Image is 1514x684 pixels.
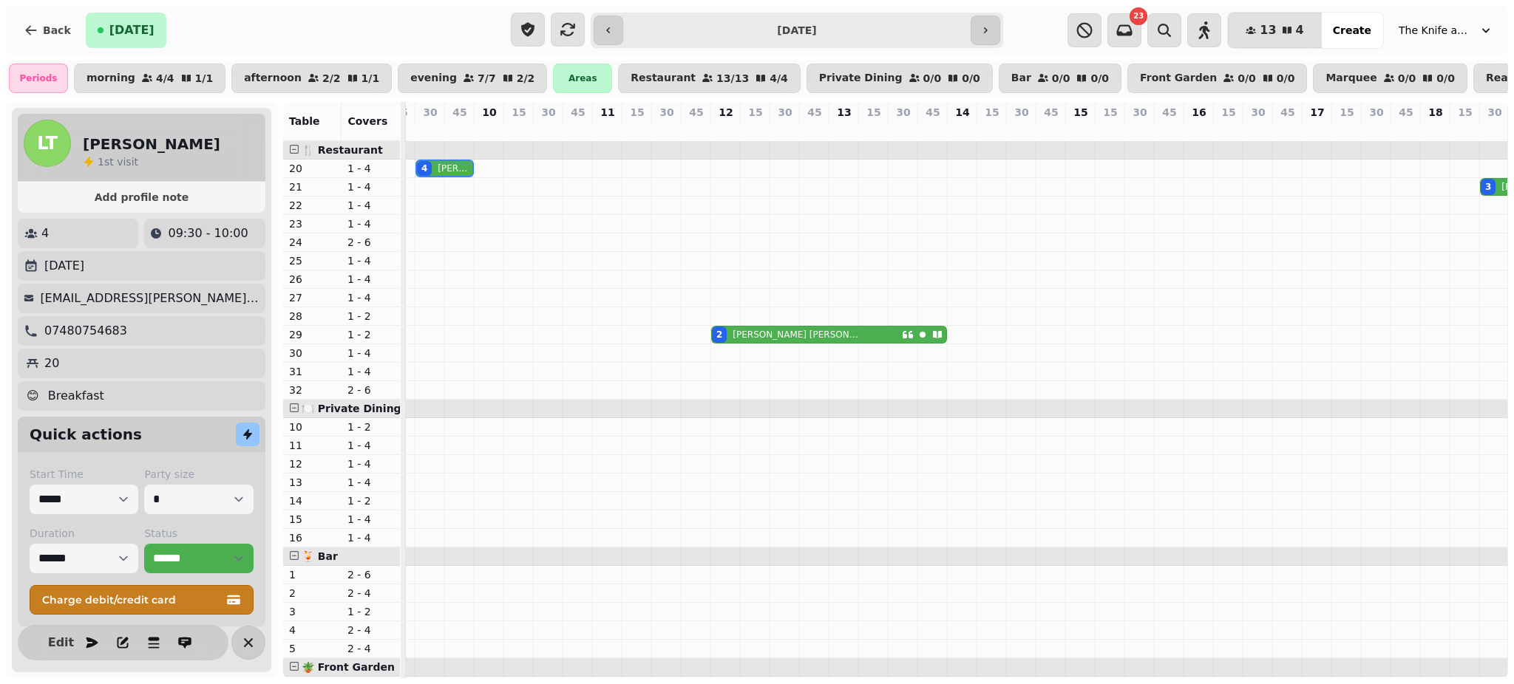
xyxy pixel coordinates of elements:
span: Table [289,115,320,127]
label: Start Time [30,467,138,482]
p: 11 [289,438,336,453]
button: evening7/72/2 [398,64,547,93]
p: 2 [720,123,732,137]
p: 1 - 4 [347,512,394,527]
button: The Knife and [PERSON_NAME] [1390,17,1502,44]
p: 1 - 2 [347,420,394,434]
p: 0 / 0 [1090,73,1109,83]
p: 16 [289,530,336,545]
p: afternoon [244,72,302,84]
p: 30 [423,105,437,120]
span: Add profile note [35,192,248,202]
div: 4 [421,163,427,174]
p: Front Garden [1140,72,1217,84]
p: 4 [41,225,49,242]
p: 15 [1340,105,1354,120]
span: 🍴 Restaurant [302,144,383,156]
p: 15 [866,105,880,120]
p: 2 / 2 [322,73,341,83]
p: 3 [289,604,336,619]
p: 0 [602,123,614,137]
span: Charge debit/credit card [42,595,223,605]
p: 1 - 4 [347,364,394,379]
p: 30 [1251,105,1265,120]
button: Bar0/00/0 [999,64,1121,93]
p: 2 - 6 [347,235,394,250]
p: 15 [1073,105,1087,120]
p: 0 [750,123,761,137]
p: 30 [659,105,673,120]
p: 45 [1044,105,1058,120]
p: 0 / 0 [1052,73,1070,83]
p: 2 - 6 [347,567,394,582]
button: Restaurant13/134/4 [618,64,800,93]
p: 0 [779,123,791,137]
p: evening [410,72,457,84]
p: 1 - 2 [347,604,394,619]
p: 1 - 4 [347,216,394,231]
p: 30 [896,105,910,120]
button: afternoon2/21/1 [231,64,392,93]
p: 0 [1459,123,1471,137]
label: Duration [30,526,138,541]
p: 0 [1134,123,1146,137]
p: 0 [513,123,525,137]
span: 23 [1133,13,1144,20]
p: 15 [1103,105,1117,120]
button: Marquee0/00/0 [1313,64,1467,93]
span: Create [1333,25,1371,35]
p: 27 [289,290,336,305]
span: 13 [1260,24,1276,36]
span: 1 [98,156,104,168]
p: visit [98,154,138,169]
p: 1 - 4 [347,161,394,176]
p: Bar [1011,72,1031,84]
p: 0 [1371,123,1382,137]
span: Back [43,25,71,35]
p: 1 - 4 [347,346,394,360]
p: 4 / 4 [156,73,174,83]
p: 0 [1282,123,1294,137]
p: 0 [1430,123,1442,137]
p: 11 [600,105,614,120]
p: 32 [289,383,336,397]
p: 0 [543,123,554,137]
p: 23 [289,216,336,231]
p: 2 [289,586,336,601]
p: 30 [1487,105,1501,120]
p: 15 [512,105,526,120]
p: 0 / 0 [923,73,942,83]
p: [PERSON_NAME] [PERSON_NAME] [733,329,860,341]
label: Status [144,526,253,541]
p: 15 [748,105,762,120]
p: 13 [837,105,851,120]
p: 24 [289,235,336,250]
p: 0 [1223,123,1235,137]
p: 31 [289,364,336,379]
button: [DATE] [86,13,166,48]
button: Private Dining0/00/0 [807,64,993,93]
p: 0 [1104,123,1116,137]
p: 10 [289,420,336,434]
p: 0 / 0 [1436,73,1455,83]
p: Breakfast [48,387,104,405]
p: 30 [778,105,792,120]
p: 0 [986,123,998,137]
p: 15 [1221,105,1235,120]
p: 1 - 2 [347,493,394,508]
p: 2 - 6 [347,383,394,397]
p: 14 [289,493,336,508]
p: 21 [289,179,336,194]
p: 0 [690,123,702,137]
p: Private Dining [819,72,903,84]
p: 0 / 0 [1277,73,1295,83]
p: 0 / 0 [1238,73,1256,83]
p: 0 [1341,123,1353,137]
p: 12 [289,456,336,471]
p: 0 / 0 [1398,73,1416,83]
p: 18 [1428,105,1442,120]
p: 0 [631,123,643,137]
p: 0 [1252,123,1264,137]
p: 1 - 4 [347,272,394,287]
p: 4 [424,123,436,137]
